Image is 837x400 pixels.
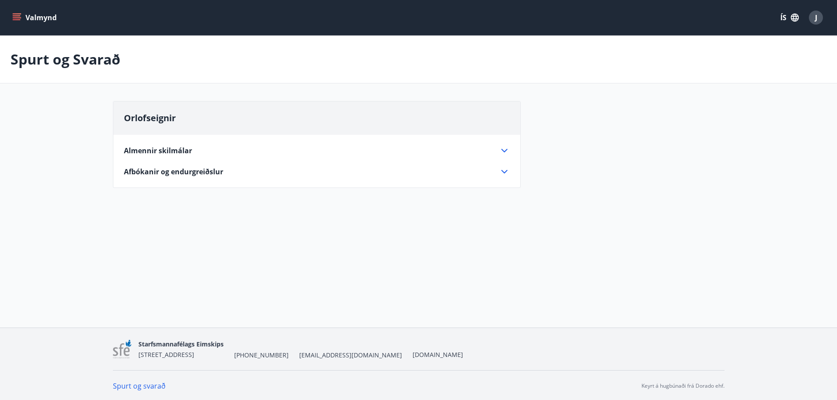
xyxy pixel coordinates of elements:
div: Afbókanir og endurgreiðslur [124,166,510,177]
span: Orlofseignir [124,112,176,124]
span: Afbókanir og endurgreiðslur [124,167,223,177]
p: Spurt og Svarað [11,50,120,69]
span: Almennir skilmálar [124,146,192,155]
button: menu [11,10,60,25]
button: J [805,7,826,28]
a: [DOMAIN_NAME] [413,350,463,359]
span: Starfsmannafélags Eimskips [138,340,224,348]
p: Keyrt á hugbúnaði frá Dorado ehf. [641,382,725,390]
span: J [815,13,817,22]
a: Spurt og svarað [113,381,166,391]
div: Almennir skilmálar [124,145,510,156]
span: [EMAIL_ADDRESS][DOMAIN_NAME] [299,351,402,360]
span: [PHONE_NUMBER] [234,351,289,360]
img: 7sa1LslLnpN6OqSLT7MqncsxYNiZGdZT4Qcjshc2.png [113,340,132,359]
button: ÍS [775,10,804,25]
span: [STREET_ADDRESS] [138,350,194,359]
